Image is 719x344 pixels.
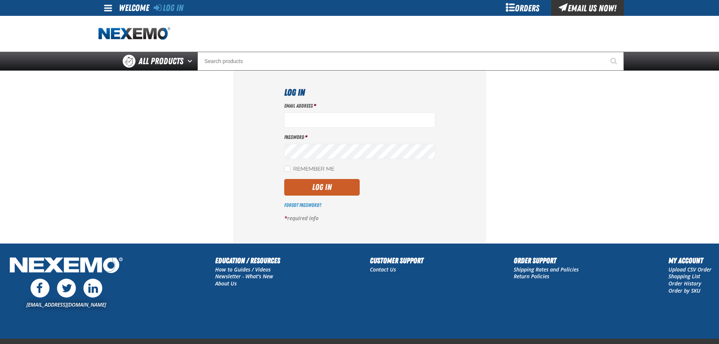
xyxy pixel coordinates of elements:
[8,255,125,277] img: Nexemo Logo
[284,166,290,172] input: Remember Me
[99,27,170,40] a: Home
[284,215,435,222] p: required info
[668,280,701,287] a: Order History
[668,255,711,266] h2: My Account
[514,273,549,280] a: Return Policies
[197,52,624,71] input: Search
[514,266,579,273] a: Shipping Rates and Policies
[284,102,435,110] label: Email Address
[154,3,183,13] a: Log In
[215,255,280,266] h2: Education / Resources
[284,179,360,196] button: Log In
[514,255,579,266] h2: Order Support
[668,287,701,294] a: Order by SKU
[139,54,183,68] span: All Products
[668,266,711,273] a: Upload CSV Order
[215,266,271,273] a: How to Guides / Videos
[284,202,321,208] a: Forgot Password?
[605,52,624,71] button: Start Searching
[26,301,106,308] a: [EMAIL_ADDRESS][DOMAIN_NAME]
[370,255,423,266] h2: Customer Support
[185,52,197,71] button: Open All Products pages
[284,86,435,99] h1: Log In
[370,266,396,273] a: Contact Us
[215,280,237,287] a: About Us
[284,166,334,173] label: Remember Me
[215,273,273,280] a: Newsletter - What's New
[99,27,170,40] img: Nexemo logo
[668,273,700,280] a: Shopping List
[284,134,435,141] label: Password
